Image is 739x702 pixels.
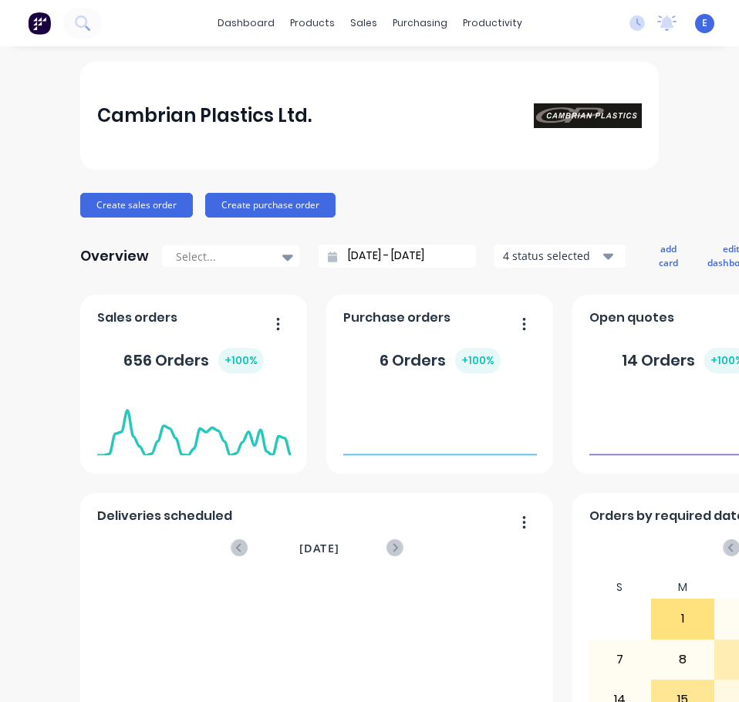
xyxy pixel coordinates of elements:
[652,599,714,638] div: 1
[97,100,312,131] div: Cambrian Plastics Ltd.
[123,348,264,373] div: 656 Orders
[649,239,688,273] button: add card
[589,309,674,327] span: Open quotes
[702,16,707,30] span: E
[651,576,714,599] div: M
[80,193,193,218] button: Create sales order
[282,12,343,35] div: products
[455,12,530,35] div: productivity
[455,348,501,373] div: + 100 %
[299,540,339,557] span: [DATE]
[380,348,501,373] div: 6 Orders
[210,12,282,35] a: dashboard
[80,241,149,272] div: Overview
[343,12,385,35] div: sales
[28,12,51,35] img: Factory
[218,348,264,373] div: + 100 %
[589,640,651,679] div: 7
[652,640,714,679] div: 8
[534,103,642,128] img: Cambrian Plastics Ltd.
[343,309,450,327] span: Purchase orders
[97,309,177,327] span: Sales orders
[494,245,626,268] button: 4 status selected
[503,248,600,264] div: 4 status selected
[385,12,455,35] div: purchasing
[589,576,652,599] div: S
[205,193,336,218] button: Create purchase order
